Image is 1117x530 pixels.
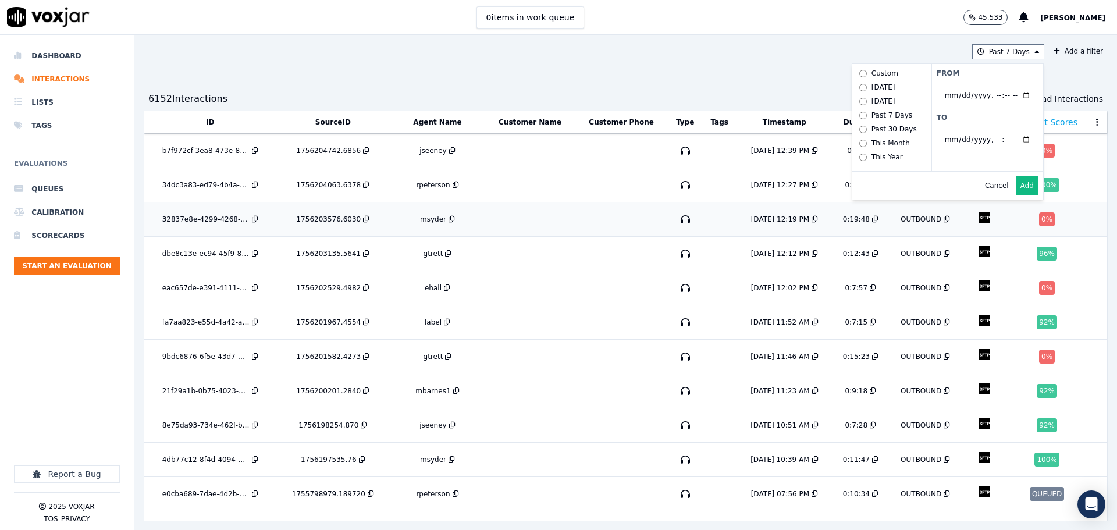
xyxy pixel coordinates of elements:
div: e0cba689-7dae-4d2b-bd5a-7a2b5ca26263 [162,489,250,499]
button: TOS [44,514,58,524]
div: OUTBOUND [901,455,941,464]
li: Interactions [14,67,120,91]
input: This Year [859,154,867,161]
img: VOXJAR_FTP_icon [974,276,995,296]
label: From [937,69,1038,78]
img: VOXJAR_FTP_icon [974,413,995,433]
div: 32837e8e-4299-4268-9952-36299678dfbb [162,215,250,224]
button: 0items in work queue [476,6,585,29]
div: OUTBOUND [901,386,941,396]
div: mbarnes1 [415,386,450,396]
div: 4db77c12-8f4d-4094-80a9-bf0df4ac0c62 [162,455,250,464]
input: This Month [859,140,867,147]
button: Cancel [985,181,1009,190]
div: [DATE] 11:46 AM [750,352,809,361]
div: 1756201582.4273 [296,352,361,361]
div: OUTBOUND [901,283,941,293]
div: 100 % [1034,453,1059,467]
button: Customer Phone [589,118,653,127]
button: Type [676,118,694,127]
div: 9bdc6876-6f5e-43d7-b495-ab8c408cf965 [162,352,250,361]
div: 21f29a1b-0b75-4023-85b4-d9dad136a744 [162,386,250,396]
img: VOXJAR_FTP_icon [974,447,995,468]
img: VOXJAR_FTP_icon [974,241,995,262]
div: 6152 Interaction s [148,92,227,106]
div: rpeterson [416,180,450,190]
a: Tags [14,114,120,137]
div: 0 % [1039,144,1055,158]
button: Upload Interactions [1011,93,1103,105]
div: 92 % [1037,384,1057,398]
div: jseeney [419,146,446,155]
input: Custom [859,70,867,77]
div: 92 % [1037,418,1057,432]
div: This Year [871,152,903,162]
div: b7f972cf-3ea8-473e-8c92-89e7b36b3e67 [162,146,250,155]
div: Past 7 Days [871,111,912,120]
div: eac657de-e391-4111-b6f1-f20098a36c9d [162,283,250,293]
button: SourceID [315,118,351,127]
div: 0:9:48 [845,180,867,190]
button: Tags [710,118,728,127]
button: Add [1016,176,1038,195]
button: Customer Name [499,118,561,127]
div: [DATE] 12:02 PM [751,283,809,293]
div: OUTBOUND [901,318,941,327]
div: 1756197535.76 [301,455,356,464]
span: Upload Interactions [1023,93,1103,105]
div: 1756202529.4982 [296,283,361,293]
img: VOXJAR_FTP_icon [974,482,995,502]
p: 45,533 [978,13,1002,22]
div: [DATE] 11:23 AM [750,386,809,396]
a: Dashboard [14,44,120,67]
div: OUTBOUND [901,249,941,258]
button: Export Scores [1021,116,1077,128]
div: 8e75da93-734e-462f-bd4f-aab3124bbfa5 [162,421,250,430]
input: Past 7 Days [859,112,867,119]
div: This Month [871,138,910,148]
img: VOXJAR_FTP_icon [974,379,995,399]
button: Privacy [61,514,90,524]
a: Queues [14,177,120,201]
div: 100 % [1034,178,1059,192]
div: [DATE] 10:39 AM [750,455,809,464]
div: 1756200201.2840 [296,386,361,396]
a: Scorecards [14,224,120,247]
div: QUEUED [1030,487,1064,501]
li: Lists [14,91,120,114]
div: 0:9:18 [845,386,867,396]
img: VOXJAR_FTP_icon [974,207,995,227]
h6: Evaluations [14,156,120,177]
div: 1755798979.189720 [292,489,365,499]
div: 0:7:28 [845,421,867,430]
div: [DATE] 07:56 PM [751,489,809,499]
button: Agent Name [413,118,461,127]
button: Duration [844,118,878,127]
div: 0:11:47 [843,455,870,464]
a: Calibration [14,201,120,224]
div: 1756201967.4554 [296,318,361,327]
div: rpeterson [416,489,450,499]
div: 92 % [1037,315,1057,329]
div: Open Intercom Messenger [1077,490,1105,518]
div: 34dc3a83-ed79-4b4a-ad5b-23cb611f39e5 [162,180,250,190]
button: 45,533 [963,10,1019,25]
div: OUTBOUND [901,421,941,430]
div: 1756204063.6378 [296,180,361,190]
button: Report a Bug [14,465,120,483]
div: 0 % [1039,212,1055,226]
div: Custom [871,69,898,78]
div: gtrett [424,352,443,361]
div: [DATE] 10:51 AM [750,421,809,430]
div: [DATE] 12:19 PM [751,215,809,224]
div: 0:6:4 [847,146,865,155]
button: 45,533 [963,10,1008,25]
div: [DATE] 12:39 PM [751,146,809,155]
div: Past 30 Days [871,125,917,134]
div: [DATE] [871,83,895,92]
div: 0:15:23 [843,352,870,361]
p: 2025 Voxjar [48,502,94,511]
